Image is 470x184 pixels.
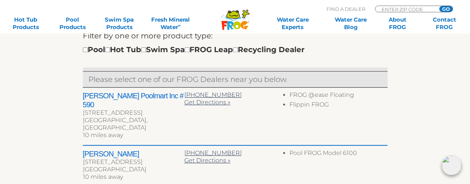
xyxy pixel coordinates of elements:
[381,6,431,12] input: Zip Code Form
[83,149,184,158] h2: [PERSON_NAME]
[88,73,382,85] p: Please select one of our FROG Dealers near you below.
[333,16,369,31] a: Water CareBlog
[83,131,123,139] span: 10 miles away
[83,158,184,166] div: [STREET_ADDRESS]
[83,173,123,180] span: 10 miles away
[184,157,230,164] a: Get Directions »
[289,101,387,111] li: Flippin FROG
[83,166,184,173] div: [GEOGRAPHIC_DATA]
[327,6,365,12] p: Find A Dealer
[289,91,387,101] li: FROG @ease Floating
[83,117,184,131] div: [GEOGRAPHIC_DATA], [GEOGRAPHIC_DATA]
[54,16,91,31] a: PoolProducts
[178,23,181,28] sup: ∞
[7,16,44,31] a: Hot TubProducts
[83,30,213,42] label: Filter by one or more product type:
[184,149,242,156] a: [PHONE_NUMBER]
[101,16,137,31] a: Swim SpaProducts
[263,16,322,31] a: Water CareExperts
[439,6,453,12] input: GO
[83,109,184,117] div: [STREET_ADDRESS]
[184,91,242,98] a: [PHONE_NUMBER]
[83,44,305,55] div: Pool Hot Tub Swim Spa FROG Leap Recycling Dealer
[426,16,463,31] a: ContactFROG
[83,91,184,109] h2: [PERSON_NAME] Poolmart Inc # 590
[442,156,461,175] img: openIcon
[289,149,387,159] li: Pool FROG Model 6100
[379,16,416,31] a: AboutFROG
[148,16,194,31] a: Fresh MineralWater∞
[184,99,230,106] a: Get Directions »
